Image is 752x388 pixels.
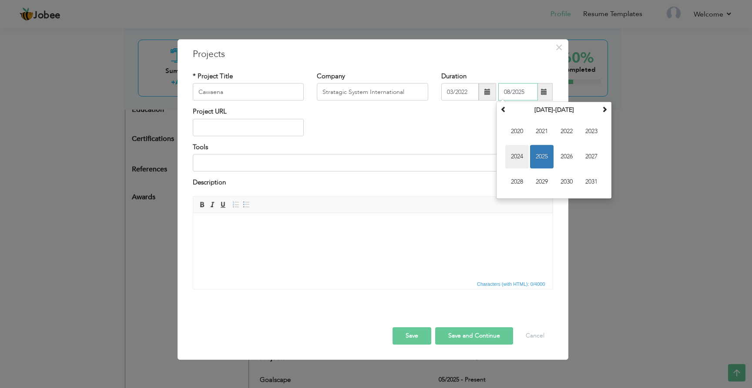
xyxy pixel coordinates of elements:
a: Insert/Remove Numbered List [231,200,241,209]
span: 2028 [505,171,529,194]
span: 2021 [530,120,554,144]
span: 2020 [505,120,529,144]
span: × [555,40,563,55]
div: Statistics [475,280,548,288]
a: Underline [218,200,228,209]
button: Save and Continue [435,327,513,345]
span: 2022 [555,120,578,144]
a: Insert/Remove Bulleted List [242,200,251,209]
span: 2030 [555,171,578,194]
label: Duration [441,72,467,81]
span: 2024 [505,145,529,169]
input: Present [498,84,538,101]
input: From [441,84,479,101]
button: Cancel [517,327,553,345]
span: 2023 [580,120,603,144]
span: 2026 [555,145,578,169]
span: 2031 [580,171,603,194]
span: 2027 [580,145,603,169]
span: Characters (with HTML): 0/4000 [475,280,547,288]
label: Description [193,178,226,187]
label: Company [317,72,345,81]
a: Italic [208,200,217,209]
span: 2029 [530,171,554,194]
span: 2025 [530,145,554,169]
iframe: Rich Text Editor, projectEditor [193,213,553,278]
label: Tools [193,143,208,152]
button: Close [552,40,566,54]
button: Save [393,327,431,345]
label: * Project Title [193,72,233,81]
th: Select Decade [509,104,599,117]
a: Bold [197,200,207,209]
span: Previous Decade [500,107,507,113]
h3: Projects [193,48,553,61]
span: Next Decade [601,107,608,113]
label: Project URL [193,107,227,117]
